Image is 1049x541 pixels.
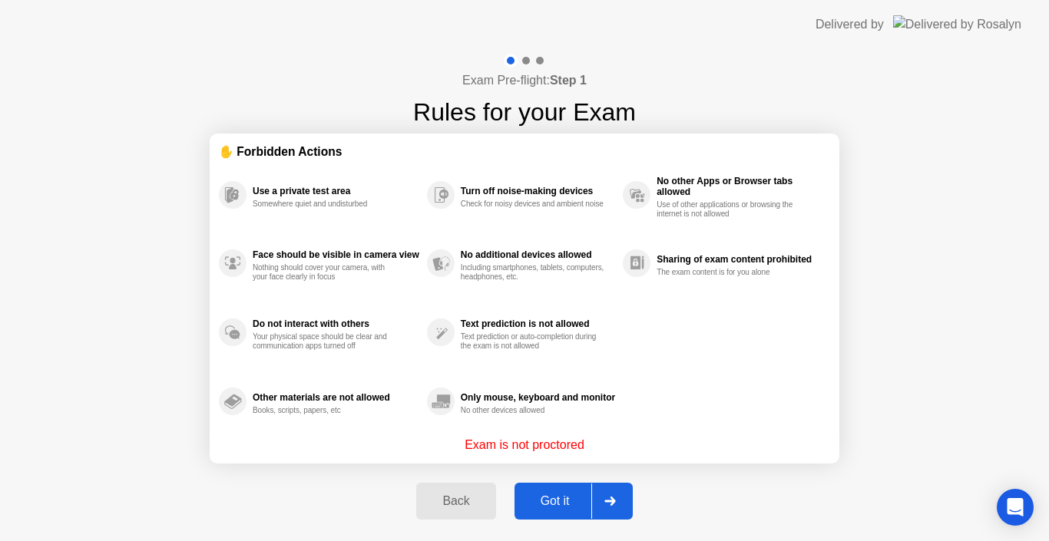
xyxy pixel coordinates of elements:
[253,249,419,260] div: Face should be visible in camera view
[461,406,606,415] div: No other devices allowed
[461,392,615,403] div: Only mouse, keyboard and monitor
[461,249,615,260] div: No additional devices allowed
[253,392,419,403] div: Other materials are not allowed
[550,74,587,87] b: Step 1
[657,176,822,197] div: No other Apps or Browser tabs allowed
[219,143,830,160] div: ✋ Forbidden Actions
[893,15,1021,33] img: Delivered by Rosalyn
[461,200,606,209] div: Check for noisy devices and ambient noise
[253,318,419,329] div: Do not interact with others
[657,254,822,265] div: Sharing of exam content prohibited
[461,263,606,282] div: Including smartphones, tablets, computers, headphones, etc.
[253,406,398,415] div: Books, scripts, papers, etc
[657,200,802,219] div: Use of other applications or browsing the internet is not allowed
[816,15,884,34] div: Delivered by
[515,483,633,520] button: Got it
[461,318,615,329] div: Text prediction is not allowed
[461,332,606,351] div: Text prediction or auto-completion during the exam is not allowed
[462,71,587,90] h4: Exam Pre-flight:
[657,268,802,277] div: The exam content is for you alone
[416,483,495,520] button: Back
[519,494,591,508] div: Got it
[253,200,398,209] div: Somewhere quiet and undisturbed
[997,489,1034,526] div: Open Intercom Messenger
[253,186,419,196] div: Use a private test area
[413,94,636,130] h1: Rules for your Exam
[461,186,615,196] div: Turn off noise-making devices
[253,332,398,351] div: Your physical space should be clear and communication apps turned off
[421,494,491,508] div: Back
[253,263,398,282] div: Nothing should cover your camera, with your face clearly in focus
[465,436,584,454] p: Exam is not proctored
